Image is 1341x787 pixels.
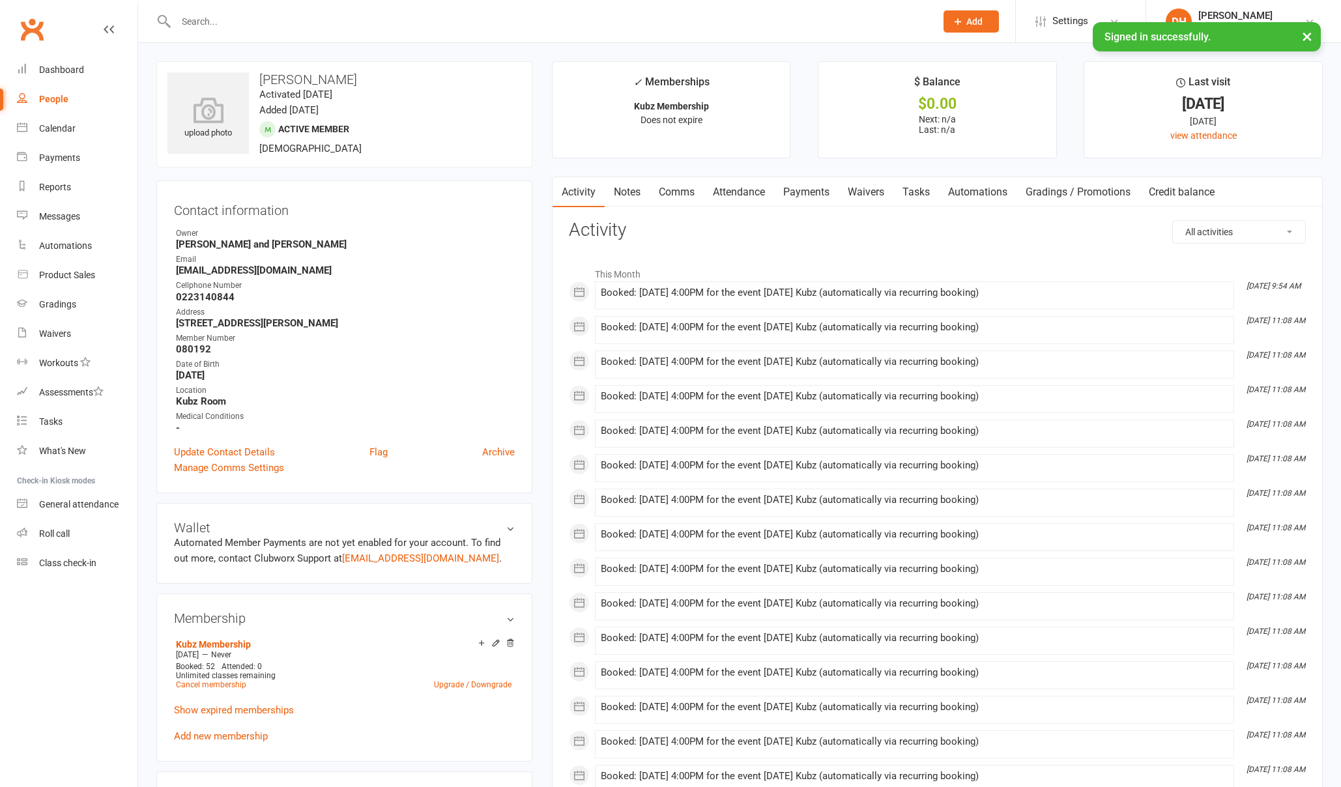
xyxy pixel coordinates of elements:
a: Automations [17,231,137,261]
a: Class kiosk mode [17,549,137,578]
div: Booked: [DATE] 4:00PM for the event [DATE] Kubz (automatically via recurring booking) [601,391,1228,402]
div: $ Balance [914,74,960,97]
div: [PERSON_NAME] [1198,10,1282,21]
time: Activated [DATE] [259,89,332,100]
a: Waivers [17,319,137,349]
div: Messages [39,211,80,222]
h3: Contact information [174,198,515,218]
div: General attendance [39,499,119,509]
span: Add [966,16,983,27]
div: Booked: [DATE] 4:00PM for the event [DATE] Kubz (automatically via recurring booking) [601,736,1228,747]
strong: Kubz Membership [634,101,709,111]
span: Booked: 52 [176,662,215,671]
div: Booked: [DATE] 4:00PM for the event [DATE] Kubz (automatically via recurring booking) [601,322,1228,333]
a: Archive [482,444,515,460]
div: Booked: [DATE] 4:00PM for the event [DATE] Kubz (automatically via recurring booking) [601,494,1228,506]
i: [DATE] 11:08 AM [1247,523,1305,532]
div: Booked: [DATE] 4:00PM for the event [DATE] Kubz (automatically via recurring booking) [601,287,1228,298]
span: [DATE] [176,650,199,659]
div: People [39,94,68,104]
div: Booked: [DATE] 4:00PM for the event [DATE] Kubz (automatically via recurring booking) [601,356,1228,367]
i: [DATE] 11:08 AM [1247,592,1305,601]
strong: Kubz Room [176,395,515,407]
i: [DATE] 11:08 AM [1247,420,1305,429]
div: Tasks [39,416,63,427]
a: Automations [939,177,1017,207]
div: Payments [39,152,80,163]
i: [DATE] 11:08 AM [1247,696,1305,705]
a: Activity [553,177,605,207]
span: Never [211,650,231,659]
a: Manage Comms Settings [174,460,284,476]
strong: [EMAIL_ADDRESS][DOMAIN_NAME] [176,265,515,276]
button: × [1295,22,1319,50]
a: Product Sales [17,261,137,290]
div: Medical Conditions [176,410,515,423]
strong: [STREET_ADDRESS][PERSON_NAME] [176,317,515,329]
strong: 080192 [176,343,515,355]
div: Memberships [633,74,710,98]
div: Last visit [1176,74,1230,97]
div: Automations [39,240,92,251]
span: Signed in successfully. [1104,31,1211,43]
h3: Wallet [174,521,515,535]
i: [DATE] 11:08 AM [1247,627,1305,636]
div: [DATE] [1096,97,1310,111]
div: Booked: [DATE] 4:00PM for the event [DATE] Kubz (automatically via recurring booking) [601,633,1228,644]
div: Booked: [DATE] 4:00PM for the event [DATE] Kubz (automatically via recurring booking) [601,460,1228,471]
a: Attendance [704,177,774,207]
div: Workouts [39,358,78,368]
a: Upgrade / Downgrade [434,680,512,689]
h3: [PERSON_NAME] [167,72,521,87]
a: General attendance kiosk mode [17,490,137,519]
div: Reports [39,182,71,192]
div: Calendar [39,123,76,134]
div: [PERSON_NAME]-Do [1198,21,1282,33]
a: Roll call [17,519,137,549]
i: [DATE] 11:08 AM [1247,316,1305,325]
i: [DATE] 11:08 AM [1247,730,1305,739]
a: Gradings / Promotions [1017,177,1140,207]
a: Waivers [839,177,893,207]
div: Booked: [DATE] 4:00PM for the event [DATE] Kubz (automatically via recurring booking) [601,702,1228,713]
button: Add [944,10,999,33]
span: [DEMOGRAPHIC_DATA] [259,143,362,154]
span: Attended: 0 [222,662,262,671]
a: Workouts [17,349,137,378]
div: Product Sales [39,270,95,280]
time: Added [DATE] [259,104,319,116]
i: [DATE] 11:08 AM [1247,765,1305,774]
a: Payments [17,143,137,173]
a: Messages [17,202,137,231]
i: [DATE] 11:08 AM [1247,558,1305,567]
div: Waivers [39,328,71,339]
a: Dashboard [17,55,137,85]
div: Booked: [DATE] 4:00PM for the event [DATE] Kubz (automatically via recurring booking) [601,598,1228,609]
div: Booked: [DATE] 4:00PM for the event [DATE] Kubz (automatically via recurring booking) [601,667,1228,678]
div: $0.00 [830,97,1045,111]
a: Show expired memberships [174,704,294,716]
a: Clubworx [16,13,48,46]
div: Gradings [39,299,76,309]
div: Booked: [DATE] 4:00PM for the event [DATE] Kubz (automatically via recurring booking) [601,771,1228,782]
i: [DATE] 11:08 AM [1247,454,1305,463]
span: Unlimited classes remaining [176,671,276,680]
a: What's New [17,436,137,466]
div: Class check-in [39,558,96,568]
a: Notes [605,177,650,207]
h3: Activity [569,220,1306,240]
no-payment-system: Automated Member Payments are not yet enabled for your account. To find out more, contact Clubwor... [174,537,502,564]
a: Credit balance [1140,177,1224,207]
div: Roll call [39,528,70,539]
strong: 0223140844 [176,291,515,303]
div: [DATE] [1096,114,1310,128]
span: Active member [278,124,349,134]
div: Owner [176,227,515,240]
div: Booked: [DATE] 4:00PM for the event [DATE] Kubz (automatically via recurring booking) [601,564,1228,575]
strong: [DATE] [176,369,515,381]
a: Calendar [17,114,137,143]
a: Update Contact Details [174,444,275,460]
div: Email [176,253,515,266]
i: [DATE] 11:08 AM [1247,661,1305,670]
a: [EMAIL_ADDRESS][DOMAIN_NAME] [342,552,499,564]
